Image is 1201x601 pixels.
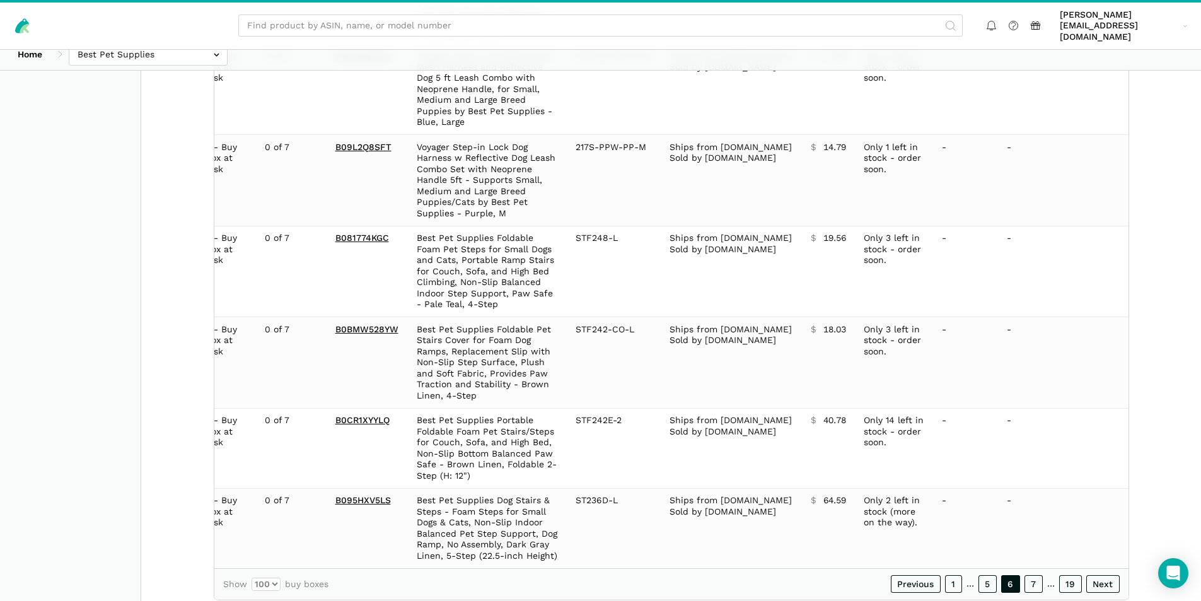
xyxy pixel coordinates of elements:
td: 0 of 7 [256,44,327,135]
a: 6 [1001,575,1020,593]
td: - [998,226,1139,317]
span: 19.56 [823,233,846,244]
td: ST236D-L [567,488,661,568]
td: 2 - Buy Box at Risk [197,44,256,135]
td: - [933,44,998,135]
td: Best Pet Supplies Foldable Pet Stairs Cover for Foam Dog Ramps, Replacement Slip with Non-Slip St... [408,317,567,409]
span: $ [811,324,816,336]
td: - [998,488,1139,568]
a: Next [1086,575,1120,593]
span: $ [811,415,816,426]
span: $ [811,495,816,506]
td: - [933,488,998,568]
td: Best Pet Supplies Portable Foldable Foam Pet Stairs/Steps for Couch, Sofa, and High Bed, Non-Slip... [408,408,567,488]
span: 40.78 [823,415,846,426]
span: 18.03 [823,324,846,336]
td: Ships from [DOMAIN_NAME] Sold by [DOMAIN_NAME] [661,317,802,409]
td: - [933,135,998,226]
td: Only 14 left in stock - order soon. [855,408,933,488]
td: 217S-PPW-PP-M [567,135,661,226]
td: 2 - Buy Box at Risk [197,408,256,488]
td: 2 - Buy Box at Risk [197,226,256,317]
td: 0 of 7 [256,317,327,409]
a: 19 [1059,575,1082,593]
td: - [933,226,998,317]
label: Show buy boxes [223,578,328,591]
td: 2 - Buy Box at Risk [197,488,256,568]
a: 7 [1024,575,1043,593]
td: Ships from [DOMAIN_NAME] Sold by [DOMAIN_NAME] [661,44,802,135]
td: STF242E-2 [567,408,661,488]
a: [PERSON_NAME][EMAIL_ADDRESS][DOMAIN_NAME] [1055,7,1192,45]
div: Open Intercom Messenger [1158,558,1188,588]
a: B09L2Q8SFT [335,142,392,152]
td: Ships from [DOMAIN_NAME] Sold by [DOMAIN_NAME] [661,488,802,568]
td: STF248-L [567,226,661,317]
td: 0 of 7 [256,135,327,226]
a: Previous [891,575,941,593]
a: B0CR1XYYLQ [335,415,390,425]
td: All Weather Mesh [567,44,661,135]
td: - [998,317,1139,409]
td: 2 - Buy Box at Risk [197,317,256,409]
td: Ships from [DOMAIN_NAME] Sold by [DOMAIN_NAME] [661,226,802,317]
td: Best Pet Supplies Dog Stairs & Steps - Foam Steps for Small Dogs & Cats, Non-Slip Indoor Balanced... [408,488,567,568]
td: 0 of 7 [256,488,327,568]
span: 14.79 [823,142,846,153]
td: Best Pet Supplies Foldable Foam Pet Steps for Small Dogs and Cats, Portable Ramp Stairs for Couch... [408,226,567,317]
td: Only 3 left in stock - order soon. [855,317,933,409]
td: Only 1 left in stock - order soon. [855,44,933,135]
td: Voyager Step-in Air All Weather Mesh Harness and Reflective Dog 5 ft Leash Combo with Neoprene Ha... [408,44,567,135]
td: - [998,44,1139,135]
td: 0 of 7 [256,226,327,317]
input: Find product by ASIN, name, or model number [238,15,963,37]
td: 2 - Buy Box at Risk [197,135,256,226]
td: Voyager Step-in Lock Dog Harness w Reflective Dog Leash Combo Set with Neoprene Handle 5ft - Supp... [408,135,567,226]
a: B095HXV5LS [335,495,391,505]
td: - [998,135,1139,226]
td: Only 2 left in stock (more on the way). [855,488,933,568]
td: - [933,408,998,488]
a: 1 [945,575,962,593]
td: - [933,317,998,409]
td: Ships from [DOMAIN_NAME] Sold by [DOMAIN_NAME] [661,408,802,488]
input: Best Pet Supplies [69,43,228,65]
a: 5 [978,575,997,593]
td: STF242-CO-L [567,317,661,409]
a: B081774KGC [335,233,389,243]
span: $ [811,233,816,244]
span: [PERSON_NAME][EMAIL_ADDRESS][DOMAIN_NAME] [1060,9,1178,43]
select: Showbuy boxes [252,578,281,591]
td: Only 3 left in stock - order soon. [855,226,933,317]
span: … [1047,578,1055,590]
a: Home [9,43,51,65]
td: Only 1 left in stock - order soon. [855,135,933,226]
td: Ships from [DOMAIN_NAME] Sold by [DOMAIN_NAME] [661,135,802,226]
td: 0 of 7 [256,408,327,488]
td: - [998,408,1139,488]
span: $ [811,142,816,153]
span: … [966,578,974,590]
a: B0BMW528YW [335,324,398,334]
span: 64.59 [823,495,846,506]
